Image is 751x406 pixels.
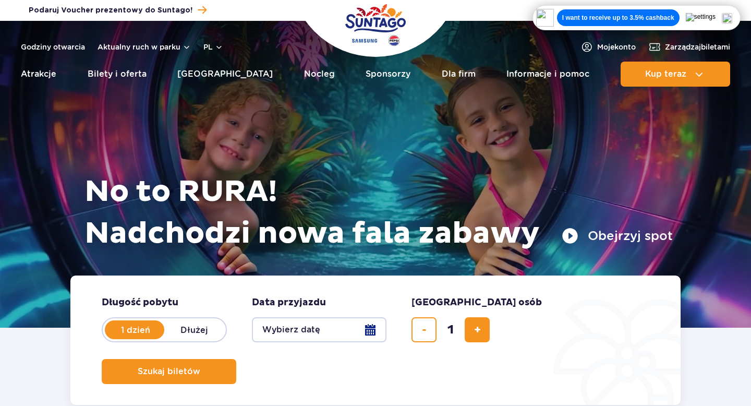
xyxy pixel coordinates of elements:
[106,319,165,341] label: 1 dzień
[506,62,589,87] a: Informacje i pomoc
[203,42,223,52] button: pl
[88,62,147,87] a: Bilety i oferta
[665,42,730,52] span: Zarządzaj biletami
[621,62,730,87] button: Kup teraz
[580,41,636,53] a: Mojekonto
[29,3,207,17] a: Podaruj Voucher prezentowy do Suntago!
[366,62,410,87] a: Sponsorzy
[70,276,681,405] form: Planowanie wizyty w Park of Poland
[21,62,56,87] a: Atrakcje
[648,41,730,53] a: Zarządzajbiletami
[252,296,326,309] span: Data przyjazdu
[102,359,236,384] button: Szukaj biletów
[98,43,191,51] button: Aktualny ruch w parku
[29,5,192,16] span: Podaruj Voucher prezentowy do Suntago!
[304,62,335,87] a: Nocleg
[645,69,686,79] span: Kup teraz
[597,42,636,52] span: Moje konto
[177,62,273,87] a: [GEOGRAPHIC_DATA]
[411,296,542,309] span: [GEOGRAPHIC_DATA] osób
[442,62,476,87] a: Dla firm
[84,171,673,255] h1: No to RURA! Nadchodzi nowa fala zabawy
[164,319,224,341] label: Dłużej
[102,296,178,309] span: Długość pobytu
[438,317,463,342] input: liczba biletów
[252,317,386,342] button: Wybierz datę
[138,367,200,376] span: Szukaj biletów
[562,228,673,244] button: Obejrzyj spot
[465,317,490,342] button: dodaj bilet
[411,317,437,342] button: usuń bilet
[21,42,85,52] a: Godziny otwarcia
